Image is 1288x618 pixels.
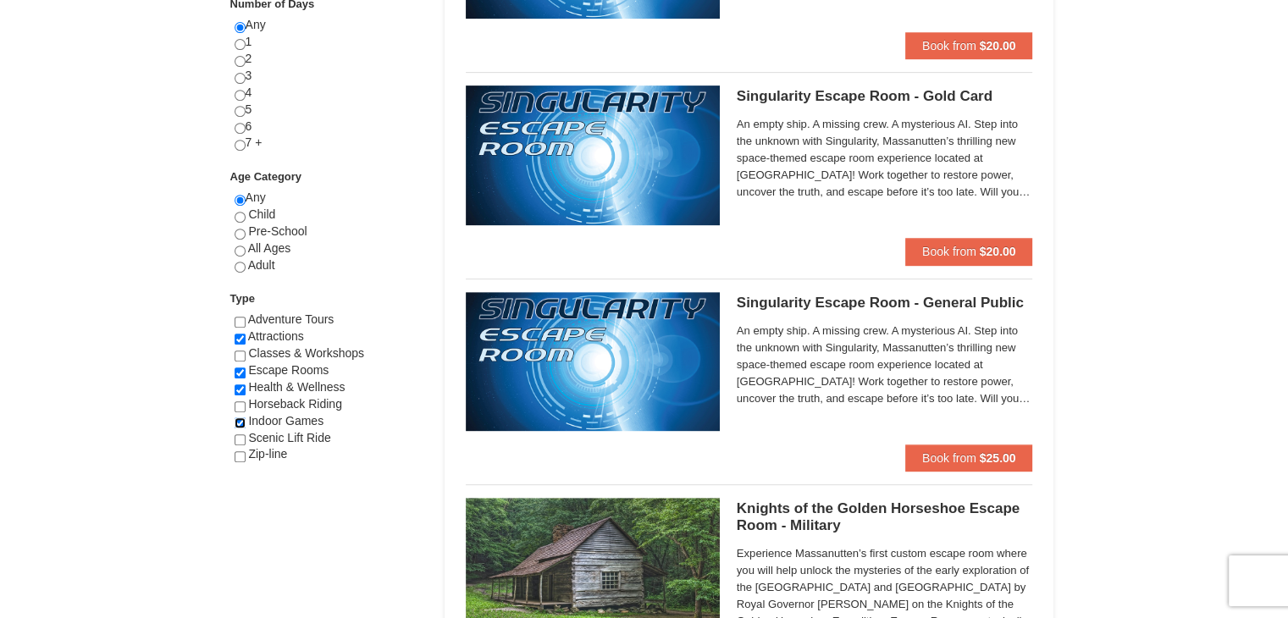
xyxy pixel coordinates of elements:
[248,346,364,360] span: Classes & Workshops
[235,190,423,290] div: Any
[737,500,1033,534] h5: Knights of the Golden Horseshoe Escape Room - Military
[248,329,304,343] span: Attractions
[248,241,291,255] span: All Ages
[230,170,302,183] strong: Age Category
[737,295,1033,312] h5: Singularity Escape Room - General Public
[248,224,307,238] span: Pre-School
[248,258,275,272] span: Adult
[230,292,255,305] strong: Type
[248,431,330,444] span: Scenic Lift Ride
[248,363,329,377] span: Escape Rooms
[980,39,1016,52] strong: $20.00
[922,39,976,52] span: Book from
[980,245,1016,258] strong: $20.00
[905,32,1033,59] button: Book from $20.00
[235,17,423,168] div: Any 1 2 3 4 5 6 7 +
[905,238,1033,265] button: Book from $20.00
[737,116,1033,201] span: An empty ship. A missing crew. A mysterious AI. Step into the unknown with Singularity, Massanutt...
[248,207,275,221] span: Child
[248,414,323,428] span: Indoor Games
[737,323,1033,407] span: An empty ship. A missing crew. A mysterious AI. Step into the unknown with Singularity, Massanutt...
[248,312,334,326] span: Adventure Tours
[248,397,342,411] span: Horseback Riding
[737,88,1033,105] h5: Singularity Escape Room - Gold Card
[248,447,287,461] span: Zip-line
[922,451,976,465] span: Book from
[466,292,720,431] img: 6619913-527-a9527fc8.jpg
[980,451,1016,465] strong: $25.00
[466,86,720,224] img: 6619913-513-94f1c799.jpg
[248,380,345,394] span: Health & Wellness
[922,245,976,258] span: Book from
[905,444,1033,472] button: Book from $25.00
